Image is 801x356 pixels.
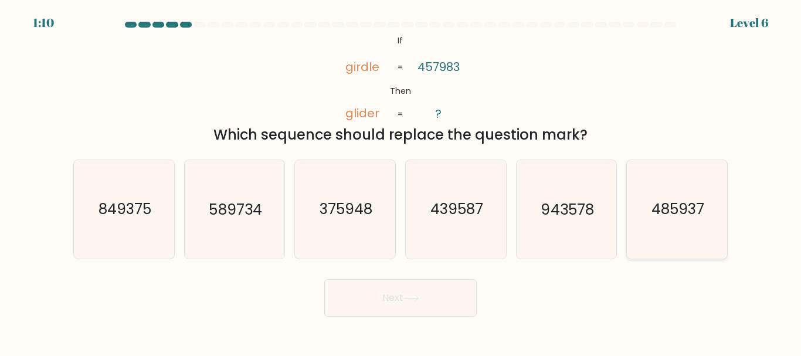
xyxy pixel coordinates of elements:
div: 1:10 [33,14,54,32]
text: 375948 [320,199,372,220]
div: Which sequence should replace the question mark? [80,124,721,145]
tspan: 457983 [418,59,460,75]
button: Next [324,279,477,317]
text: 589734 [209,199,262,220]
tspan: Then [390,85,411,97]
text: 943578 [541,199,594,220]
tspan: ? [436,106,442,122]
tspan: girdle [345,59,379,75]
text: 485937 [651,199,704,220]
svg: @import url('[URL][DOMAIN_NAME]); [327,32,474,123]
tspan: glider [345,106,379,122]
div: Level 6 [730,14,768,32]
text: 849375 [99,199,151,220]
tspan: If [398,35,403,46]
tspan: = [398,108,403,120]
tspan: = [398,61,403,73]
text: 439587 [430,199,483,220]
